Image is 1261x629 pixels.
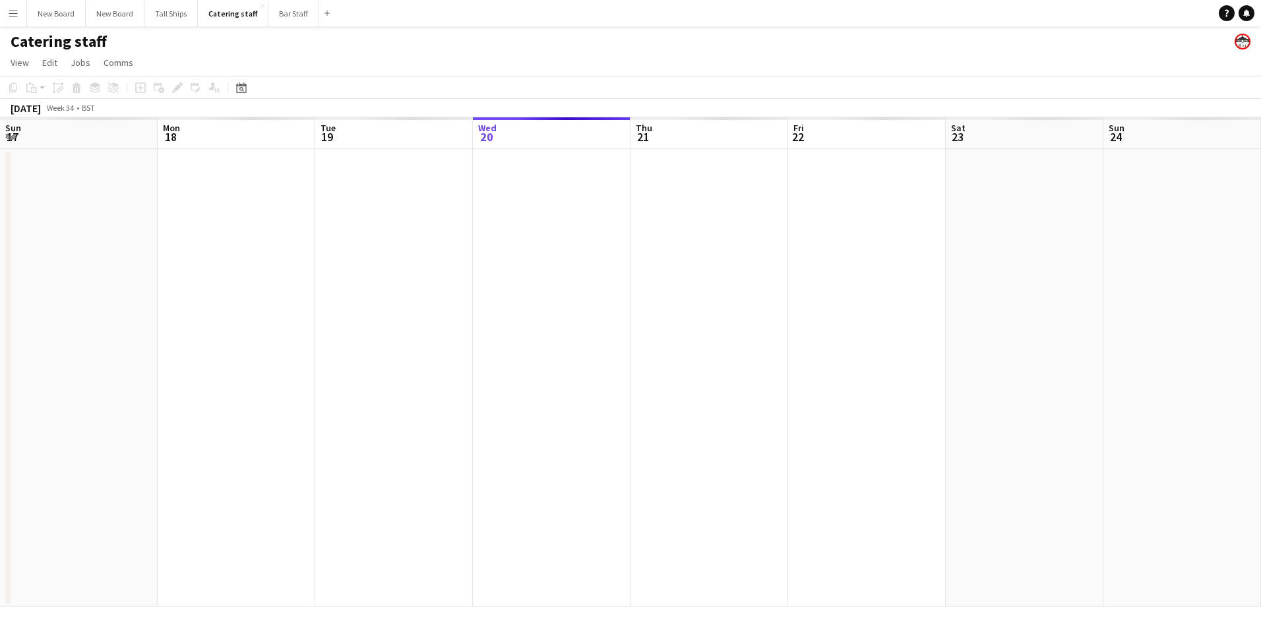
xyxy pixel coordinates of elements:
[476,129,497,144] span: 20
[1109,122,1124,134] span: Sun
[5,54,34,71] a: View
[37,54,63,71] a: Edit
[636,122,652,134] span: Thu
[86,1,144,26] button: New Board
[163,122,180,134] span: Mon
[198,1,268,26] button: Catering staff
[319,129,336,144] span: 19
[11,57,29,69] span: View
[1235,34,1250,49] app-user-avatar: Beach Ballroom
[949,129,966,144] span: 23
[791,129,804,144] span: 22
[793,122,804,134] span: Fri
[27,1,86,26] button: New Board
[104,57,133,69] span: Comms
[321,122,336,134] span: Tue
[82,103,95,113] div: BST
[478,122,497,134] span: Wed
[1107,129,1124,144] span: 24
[144,1,198,26] button: Tall Ships
[951,122,966,134] span: Sat
[11,102,41,115] div: [DATE]
[11,32,107,51] h1: Catering staff
[71,57,90,69] span: Jobs
[161,129,180,144] span: 18
[634,129,652,144] span: 21
[42,57,57,69] span: Edit
[268,1,319,26] button: Bar Staff
[98,54,138,71] a: Comms
[5,122,21,134] span: Sun
[44,103,77,113] span: Week 34
[65,54,96,71] a: Jobs
[3,129,21,144] span: 17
